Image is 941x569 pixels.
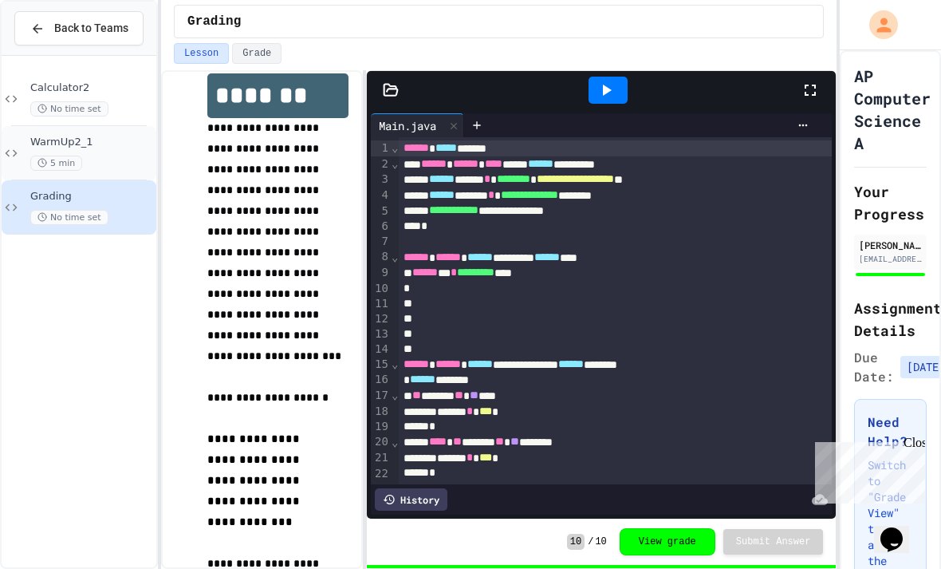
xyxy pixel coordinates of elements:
[371,172,391,188] div: 3
[391,482,399,495] span: Fold line
[371,481,391,497] div: 23
[371,296,391,311] div: 11
[620,528,715,555] button: View grade
[391,436,399,448] span: Fold line
[30,81,153,95] span: Calculator2
[595,535,606,548] span: 10
[371,404,391,420] div: 18
[6,6,110,101] div: Chat with us now!Close
[736,535,811,548] span: Submit Answer
[723,529,824,555] button: Submit Answer
[30,210,108,225] span: No time set
[868,413,913,451] h3: Need Help?
[371,372,391,388] div: 16
[371,466,391,481] div: 22
[30,190,153,203] span: Grading
[14,11,144,45] button: Back to Teams
[391,358,399,370] span: Fold line
[187,12,241,31] span: Grading
[391,141,399,154] span: Fold line
[391,251,399,263] span: Fold line
[371,419,391,434] div: 19
[854,180,927,225] h2: Your Progress
[371,357,391,373] div: 15
[371,342,391,357] div: 14
[854,297,927,342] h2: Assignment Details
[371,188,391,203] div: 4
[30,101,108,117] span: No time set
[854,65,931,154] h1: AP Computer Science A
[371,249,391,265] div: 8
[371,234,391,249] div: 7
[371,203,391,219] div: 5
[371,156,391,172] div: 2
[371,219,391,234] div: 6
[854,348,894,386] span: Due Date:
[174,43,229,64] button: Lesson
[852,6,902,43] div: My Account
[371,113,464,137] div: Main.java
[391,157,399,170] span: Fold line
[809,436,925,504] iframe: chat widget
[371,117,444,134] div: Main.java
[371,140,391,156] div: 1
[371,326,391,342] div: 13
[859,253,922,265] div: [EMAIL_ADDRESS][DOMAIN_NAME]
[567,534,585,550] span: 10
[391,389,399,401] span: Fold line
[371,388,391,404] div: 17
[371,311,391,326] div: 12
[30,156,82,171] span: 5 min
[588,535,593,548] span: /
[375,488,447,511] div: History
[371,434,391,450] div: 20
[371,281,391,296] div: 10
[371,265,391,281] div: 9
[859,238,922,252] div: [PERSON_NAME]
[232,43,282,64] button: Grade
[371,450,391,466] div: 21
[54,20,128,37] span: Back to Teams
[874,505,925,553] iframe: chat widget
[30,136,153,149] span: WarmUp2_1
